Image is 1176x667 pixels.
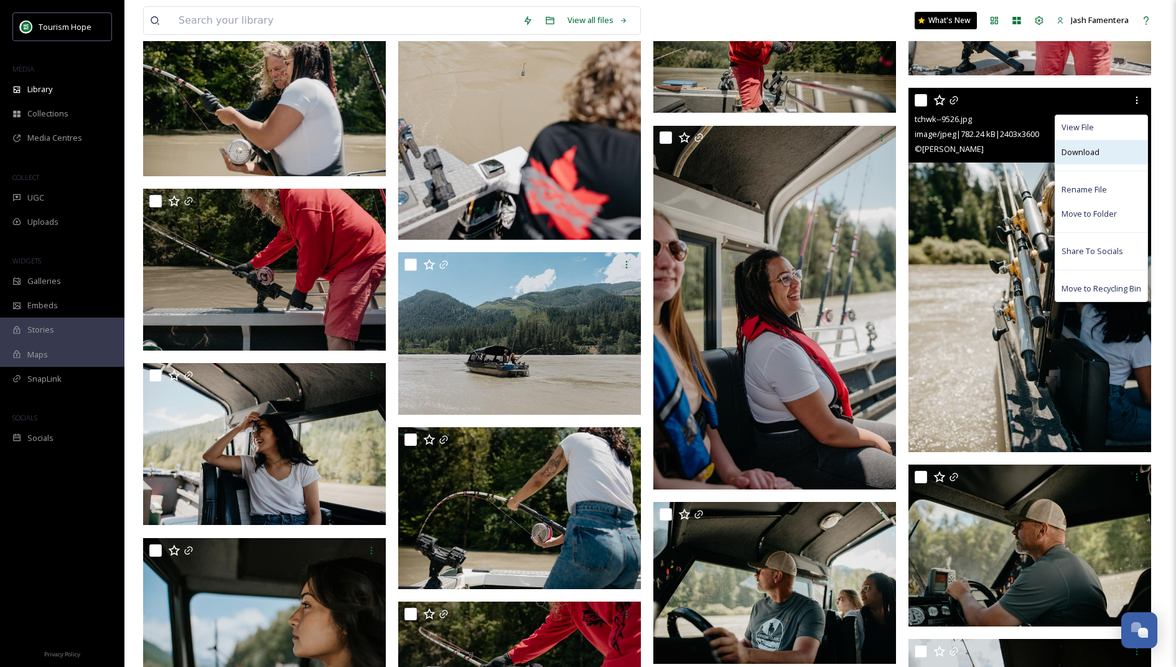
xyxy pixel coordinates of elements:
[27,83,52,95] span: Library
[143,363,386,525] img: tchwk--9518.jpg
[27,108,68,120] span: Collections
[908,88,1151,452] img: tchwk--9526.jpg
[915,143,984,154] span: © [PERSON_NAME]
[27,300,58,311] span: Embeds
[561,8,634,32] a: View all files
[915,113,972,125] span: tchwk--9526.jpg
[1062,245,1123,257] span: Share To Socials
[27,432,54,444] span: Socials
[653,502,896,664] img: tchwk--9498.jpg
[398,252,641,414] img: tchwk--9641.jpg
[27,216,58,228] span: Uploads
[143,14,386,176] img: tchwk--9630.jpg
[1062,283,1141,295] span: Move to Recycling Bin
[143,189,386,351] img: tchwk--9552.jpg
[1062,146,1099,158] span: Download
[27,192,44,204] span: UGC
[908,465,1151,627] img: tchwk--9492.jpg
[1121,612,1157,648] button: Open Chat
[653,126,896,490] img: tchwk--9542.jpg
[27,373,62,385] span: SnapLink
[172,7,516,34] input: Search your library
[12,256,41,265] span: WIDGETS
[27,324,54,336] span: Stories
[12,173,39,182] span: COLLECT
[20,21,32,33] img: logo.png
[915,12,977,29] a: What's New
[27,349,48,361] span: Maps
[1071,14,1129,26] span: Jash Famentera
[39,21,91,32] span: Tourism Hope
[27,132,82,144] span: Media Centres
[1050,8,1135,32] a: Jash Famentera
[12,413,37,422] span: SOCIALS
[1062,121,1094,133] span: View File
[27,275,61,287] span: Galleries
[915,128,1039,140] span: image/jpeg | 782.24 kB | 2403 x 3600
[12,64,34,73] span: MEDIA
[1062,184,1107,196] span: Rename File
[1062,208,1117,220] span: Move to Folder
[44,650,80,658] span: Privacy Policy
[44,646,80,661] a: Privacy Policy
[398,427,641,589] img: tchwk--9609.jpg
